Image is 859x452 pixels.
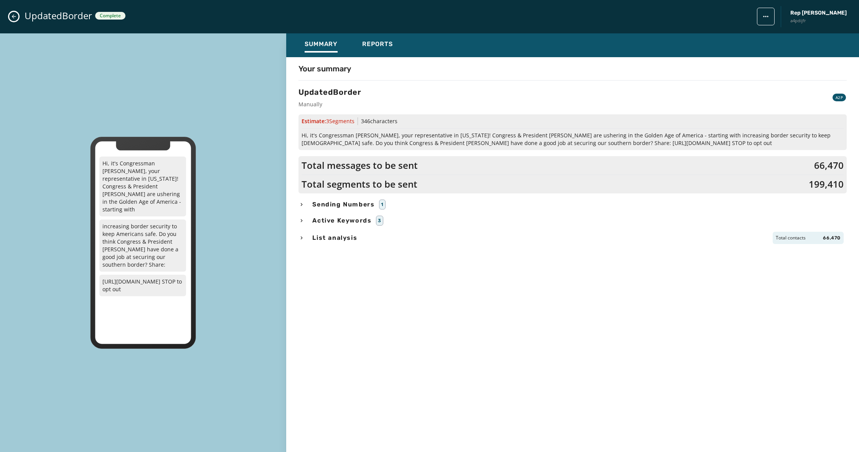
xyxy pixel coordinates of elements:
[356,36,399,54] button: Reports
[298,36,344,54] button: Summary
[790,18,847,24] span: a4pdijfr
[298,200,847,210] button: Sending Numbers1
[302,117,354,125] span: Estimate:
[809,178,844,190] span: 199,410
[814,159,844,172] span: 66,470
[302,178,417,190] span: Total segments to be sent
[790,9,847,17] span: Rep [PERSON_NAME]
[298,63,351,74] h4: Your summary
[298,101,361,108] span: Manually
[298,216,847,226] button: Active Keywords3
[311,200,376,209] span: Sending Numbers
[376,216,383,226] div: 3
[361,117,397,125] span: 346 characters
[99,275,186,296] p: [URL][DOMAIN_NAME] STOP to opt out
[99,219,186,272] p: increasing border security to keep Americans safe. Do you think Congress & President [PERSON_NAME...
[776,235,806,241] span: Total contacts
[302,159,418,172] span: Total messages to be sent
[298,232,847,244] button: List analysisTotal contacts66,470
[311,216,373,225] span: Active Keywords
[833,94,846,101] div: A2P
[298,87,361,97] h3: UpdatedBorder
[823,235,841,241] span: 66,470
[362,40,393,48] span: Reports
[379,200,386,210] div: 1
[99,157,186,216] p: Hi, it's Congressman [PERSON_NAME], your representative in [US_STATE]! Congress & President [PERS...
[326,117,354,125] span: 3 Segment s
[757,8,775,25] button: broadcast action menu
[305,40,338,48] span: Summary
[302,132,844,147] span: Hi, it's Congressman [PERSON_NAME], your representative in [US_STATE]! Congress & President [PERS...
[311,233,359,242] span: List analysis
